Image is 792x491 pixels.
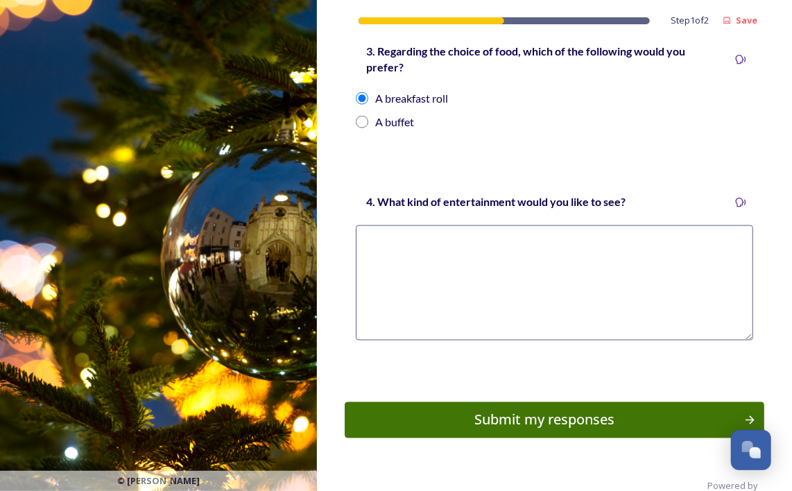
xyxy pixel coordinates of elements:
span: © [PERSON_NAME] [117,474,200,488]
div: A breakfast roll [375,90,448,107]
span: Step 1 of 2 [671,14,709,27]
strong: Save [736,14,757,26]
strong: 3. Regarding the choice of food, which of the following would you prefer? [366,44,687,74]
div: Submit my responses [352,410,737,431]
button: Open Chat [731,430,771,470]
strong: 4. What kind of entertainment would you like to see? [366,195,626,208]
button: Continue [345,402,764,438]
div: A buffet [375,114,414,130]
